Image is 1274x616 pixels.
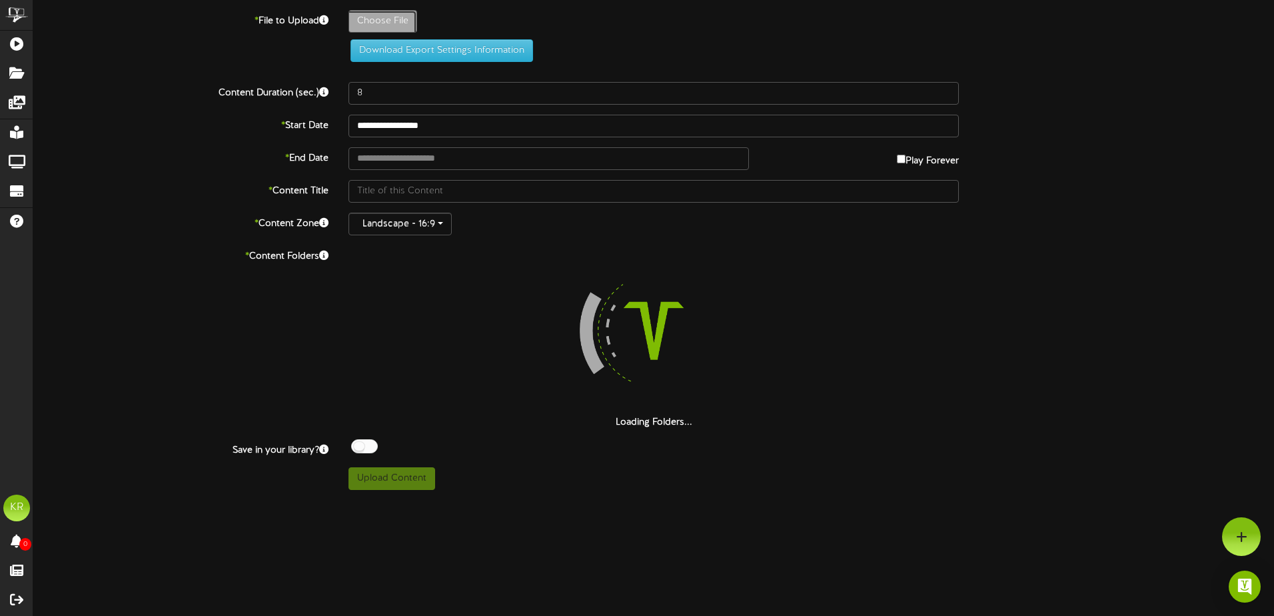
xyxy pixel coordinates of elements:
label: Content Zone [23,213,338,231]
button: Landscape - 16:9 [348,213,452,235]
div: Open Intercom Messenger [1229,571,1261,603]
label: Save in your library? [23,439,338,457]
label: End Date [23,147,338,165]
button: Download Export Settings Information [350,39,533,62]
div: KR [3,495,30,521]
input: Title of this Content [348,180,959,203]
input: Play Forever [897,155,906,163]
label: File to Upload [23,10,338,28]
a: Download Export Settings Information [344,45,533,55]
label: Start Date [23,115,338,133]
button: Upload Content [348,467,435,490]
strong: Loading Folders... [616,417,692,427]
label: Content Title [23,180,338,198]
label: Play Forever [897,147,959,168]
label: Content Folders [23,245,338,263]
span: 0 [19,538,31,551]
img: loading-spinner-4.png [568,245,739,416]
label: Content Duration (sec.) [23,82,338,100]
